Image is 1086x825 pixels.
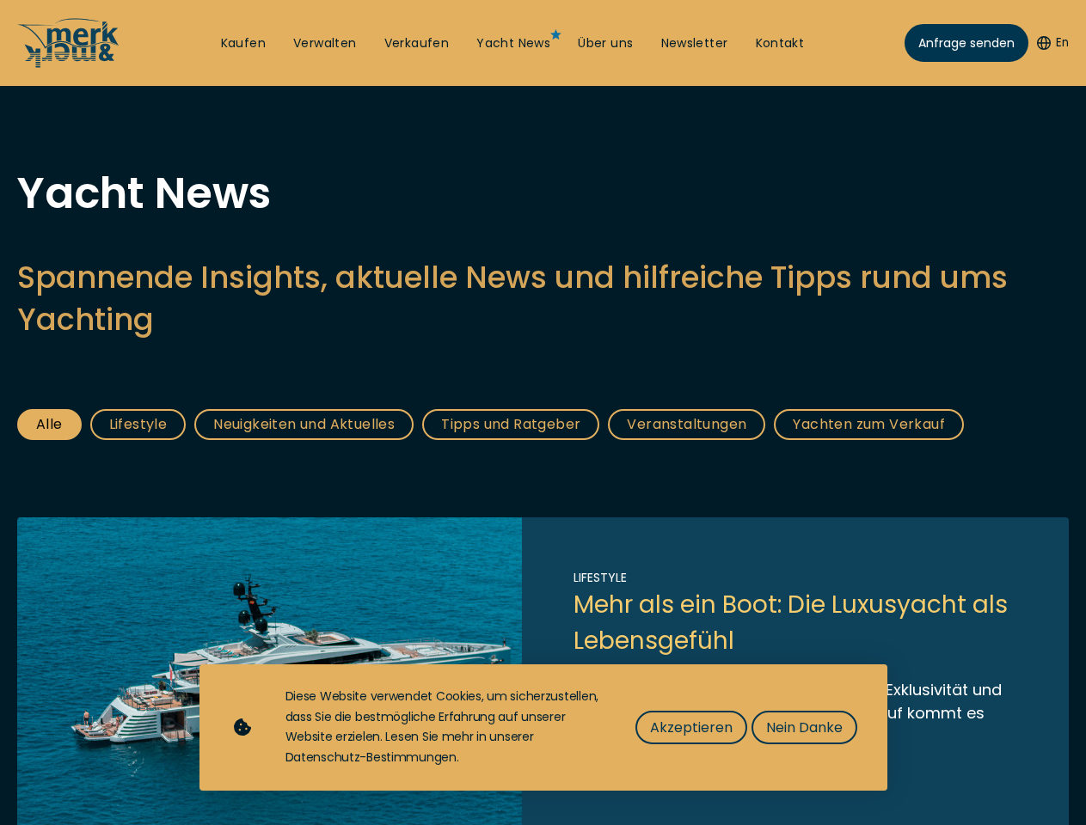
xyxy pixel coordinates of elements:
[17,256,1069,340] h2: Spannende Insights, aktuelle News und hilfreiche Tipps rund ums Yachting
[905,24,1028,62] a: Anfrage senden
[1037,34,1069,52] button: En
[17,172,1069,215] h1: Yacht News
[661,35,728,52] a: Newsletter
[635,711,747,744] button: Akzeptieren
[90,409,187,440] a: Lifestyle
[293,35,357,52] a: Verwalten
[221,35,266,52] a: Kaufen
[752,711,857,744] button: Nein Danke
[476,35,550,52] a: Yacht News
[918,34,1015,52] span: Anfrage senden
[285,687,601,768] div: Diese Website verwendet Cookies, um sicherzustellen, dass Sie die bestmögliche Erfahrung auf unse...
[384,35,450,52] a: Verkaufen
[766,717,843,738] span: Nein Danke
[578,35,633,52] a: Über uns
[756,35,805,52] a: Kontakt
[422,409,599,440] a: Tipps und Ratgeber
[194,409,414,440] a: Neuigkeiten und Aktuelles
[608,409,765,440] a: Veranstaltungen
[774,409,964,440] a: Yachten zum Verkauf
[285,749,457,766] a: Datenschutz-Bestimmungen
[17,409,82,440] a: Alle
[650,717,733,738] span: Akzeptieren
